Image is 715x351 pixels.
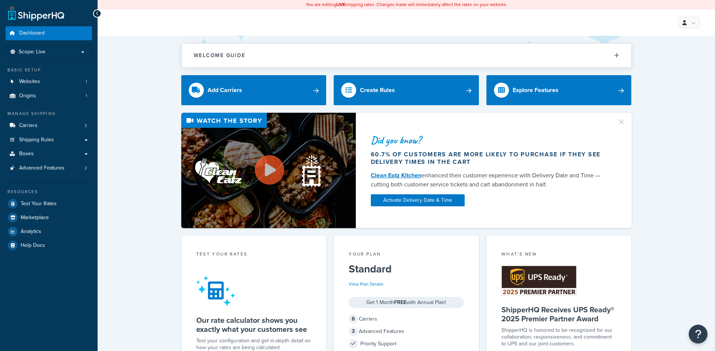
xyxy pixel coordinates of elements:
[86,79,87,85] span: 1
[349,327,358,336] span: 3
[349,314,464,324] div: Carriers
[84,165,87,171] span: 2
[371,151,608,166] div: 60.7% of customers are more likely to purchase if they see delivery times in the cart
[19,30,45,36] span: Dashboard
[349,297,464,308] div: Get 1 Month with Annual Plan!
[21,228,41,235] span: Analytics
[6,147,92,161] a: Boxes
[21,201,57,207] span: Test Your Rates
[6,119,92,133] a: Carriers3
[196,316,312,334] h5: Our rate calculator shows you exactly what your customers see
[19,123,38,129] span: Carriers
[19,165,65,171] span: Advanced Features
[181,75,327,105] a: Add Carriers
[84,123,87,129] span: 3
[182,44,631,67] button: Welcome Guide
[6,26,92,40] a: Dashboard
[6,110,92,117] div: Manage Shipping
[19,79,40,85] span: Websites
[349,251,464,259] div: Your Plan
[349,263,464,275] h5: Standard
[6,161,92,175] a: Advanced Features2
[371,194,465,206] a: Activate Delivery Date & Time
[19,137,54,143] span: Shipping Rules
[6,75,92,89] a: Websites1
[349,339,464,349] div: Priority Support
[6,119,92,133] li: Carriers
[336,1,345,8] b: LIVE
[208,85,242,95] div: Add Carriers
[19,49,45,55] span: Scope: Live
[6,211,92,224] a: Marketplace
[6,67,92,73] div: Basic Setup
[486,75,632,105] a: Explore Features
[334,75,479,105] a: Create Rules
[21,215,49,221] span: Marketplace
[6,189,92,195] div: Resources
[181,113,356,228] img: Video thumbnail
[501,305,617,323] h5: ShipperHQ Receives UPS Ready® 2025 Premier Partner Award
[501,327,617,347] p: ShipperHQ is honored to be recognized for our collaboration, responsiveness, and commitment to UP...
[196,251,312,259] div: Test your rates
[86,93,87,99] span: 1
[349,315,358,324] span: 6
[6,225,92,238] a: Analytics
[194,53,245,58] h2: Welcome Guide
[6,239,92,252] a: Help Docs
[21,242,45,249] span: Help Docs
[19,93,36,99] span: Origins
[371,171,421,180] a: Clean Eatz Kitchen
[6,75,92,89] li: Websites
[371,171,608,189] div: enhanced their customer experience with Delivery Date and Time — cutting both customer service ti...
[6,161,92,175] li: Advanced Features
[6,197,92,210] a: Test Your Rates
[19,151,34,157] span: Boxes
[360,85,395,95] div: Create Rules
[689,325,707,343] button: Open Resource Center
[196,337,312,351] div: Test your configuration and get in-depth detail on how your rates are being calculated.
[349,281,384,287] a: View Plan Details
[6,89,92,103] a: Origins1
[513,85,558,95] div: Explore Features
[6,133,92,147] a: Shipping Rules
[394,298,406,306] strong: FREE
[371,135,608,145] div: Did you know?
[6,89,92,103] li: Origins
[349,326,464,337] div: Advanced Features
[501,251,617,259] div: What's New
